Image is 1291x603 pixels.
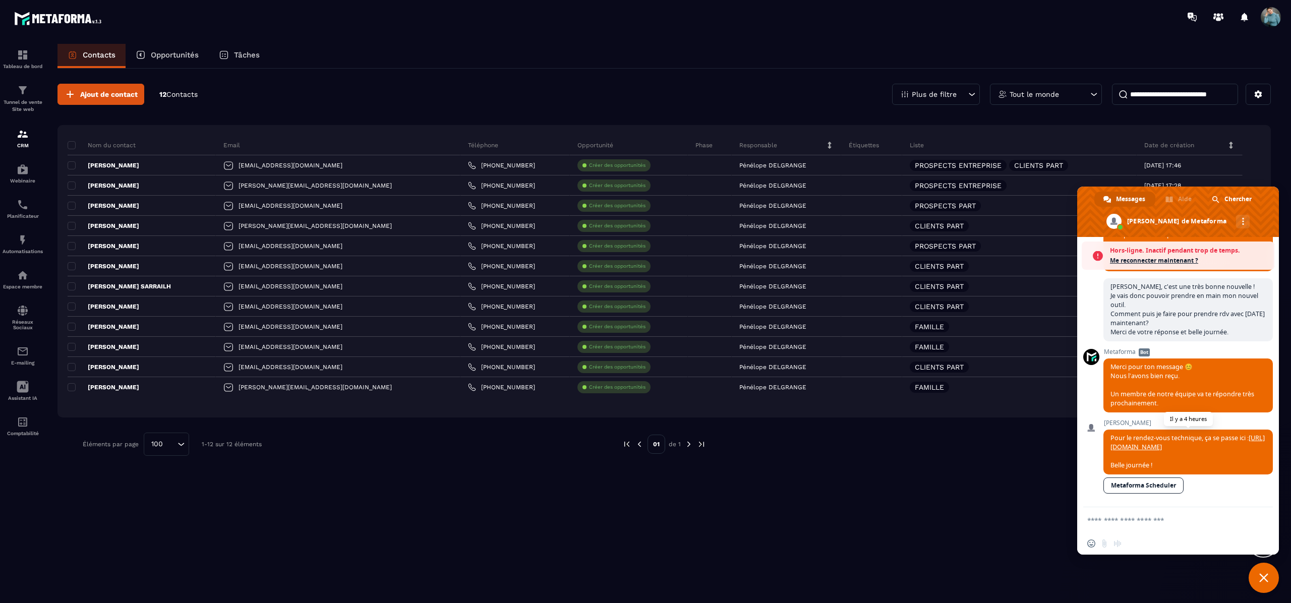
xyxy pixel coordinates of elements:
[622,440,631,449] img: prev
[68,182,139,190] p: [PERSON_NAME]
[3,373,43,408] a: Assistant IA
[915,162,1002,169] p: PROSPECTS ENTREPRISE
[83,50,115,59] p: Contacts
[1103,419,1273,427] span: [PERSON_NAME]
[3,143,43,148] p: CRM
[739,303,806,310] p: Pénélope DELGRANGE
[3,77,43,120] a: formationformationTunnel de vente Site web
[589,364,645,371] p: Créer des opportunités
[68,161,139,169] p: [PERSON_NAME]
[3,99,43,113] p: Tunnel de vente Site web
[739,343,806,350] p: Pénélope DELGRANGE
[739,182,806,189] p: Pénélope DELGRANGE
[739,384,806,391] p: Pénélope DELGRANGE
[468,262,535,270] a: [PHONE_NUMBER]
[589,283,645,290] p: Créer des opportunités
[577,141,613,149] p: Opportunité
[915,343,944,350] p: FAMILLE
[1094,192,1155,207] div: Messages
[1249,563,1279,593] div: Fermer le chat
[68,323,139,331] p: [PERSON_NAME]
[468,141,498,149] p: Téléphone
[912,91,957,98] p: Plus de filtre
[849,141,879,149] p: Étiquettes
[1110,434,1265,469] span: Pour le rendez-vous technique, ça se passe ici : Belle journée !
[68,363,139,371] p: [PERSON_NAME]
[589,162,645,169] p: Créer des opportunités
[915,384,944,391] p: FAMILLE
[80,89,138,99] span: Ajout de contact
[144,433,189,456] div: Search for option
[1110,256,1269,266] span: Me reconnecter maintenant ?
[468,303,535,311] a: [PHONE_NUMBER]
[17,84,29,96] img: formation
[468,182,535,190] a: [PHONE_NUMBER]
[915,182,1002,189] p: PROSPECTS ENTREPRISE
[68,303,139,311] p: [PERSON_NAME]
[468,242,535,250] a: [PHONE_NUMBER]
[468,343,535,351] a: [PHONE_NUMBER]
[910,141,924,149] p: Liste
[1110,246,1269,256] span: Hors-ligne. Inactif pendant trop de temps.
[739,323,806,330] p: Pénélope DELGRANGE
[68,343,139,351] p: [PERSON_NAME]
[68,242,139,250] p: [PERSON_NAME]
[3,178,43,184] p: Webinaire
[589,323,645,330] p: Créer des opportunités
[17,234,29,246] img: automations
[151,50,199,59] p: Opportunités
[1224,192,1252,207] span: Chercher
[1103,477,1184,494] a: Metaforma Scheduler
[17,305,29,317] img: social-network
[589,263,645,270] p: Créer des opportunités
[17,269,29,281] img: automations
[209,44,270,68] a: Tâches
[1139,348,1150,356] span: Bot
[468,323,535,331] a: [PHONE_NUMBER]
[1144,141,1194,149] p: Date de création
[468,383,535,391] a: [PHONE_NUMBER]
[148,439,166,450] span: 100
[915,263,964,270] p: CLIENTS PART
[3,191,43,226] a: schedulerschedulerPlanificateur
[57,44,126,68] a: Contacts
[17,416,29,428] img: accountant
[739,263,806,270] p: Pénélope DELGRANGE
[68,202,139,210] p: [PERSON_NAME]
[915,364,964,371] p: CLIENTS PART
[915,243,976,250] p: PROSPECTS PART
[159,90,198,99] p: 12
[166,90,198,98] span: Contacts
[468,202,535,210] a: [PHONE_NUMBER]
[589,222,645,229] p: Créer des opportunités
[1110,282,1265,336] span: [PERSON_NAME], c'est une très bonne nouvelle ! Je vais donc pouvoir prendre en main mon nouvel ou...
[3,41,43,77] a: formationformationTableau de bord
[589,343,645,350] p: Créer des opportunités
[83,441,139,448] p: Éléments par page
[68,222,139,230] p: [PERSON_NAME]
[3,431,43,436] p: Comptabilité
[3,226,43,262] a: automationsautomationsAutomatisations
[1087,516,1247,525] textarea: Entrez votre message...
[1087,539,1095,548] span: Insérer un emoji
[739,243,806,250] p: Pénélope DELGRANGE
[648,435,665,454] p: 01
[17,49,29,61] img: formation
[3,319,43,330] p: Réseaux Sociaux
[915,323,944,330] p: FAMILLE
[1116,192,1145,207] span: Messages
[3,338,43,373] a: emailemailE-mailing
[468,161,535,169] a: [PHONE_NUMBER]
[739,141,777,149] p: Responsable
[468,222,535,230] a: [PHONE_NUMBER]
[3,156,43,191] a: automationsautomationsWebinaire
[3,249,43,254] p: Automatisations
[17,345,29,357] img: email
[695,141,713,149] p: Phase
[3,395,43,401] p: Assistant IA
[915,303,964,310] p: CLIENTS PART
[17,199,29,211] img: scheduler
[635,440,644,449] img: prev
[669,440,681,448] p: de 1
[915,202,976,209] p: PROSPECTS PART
